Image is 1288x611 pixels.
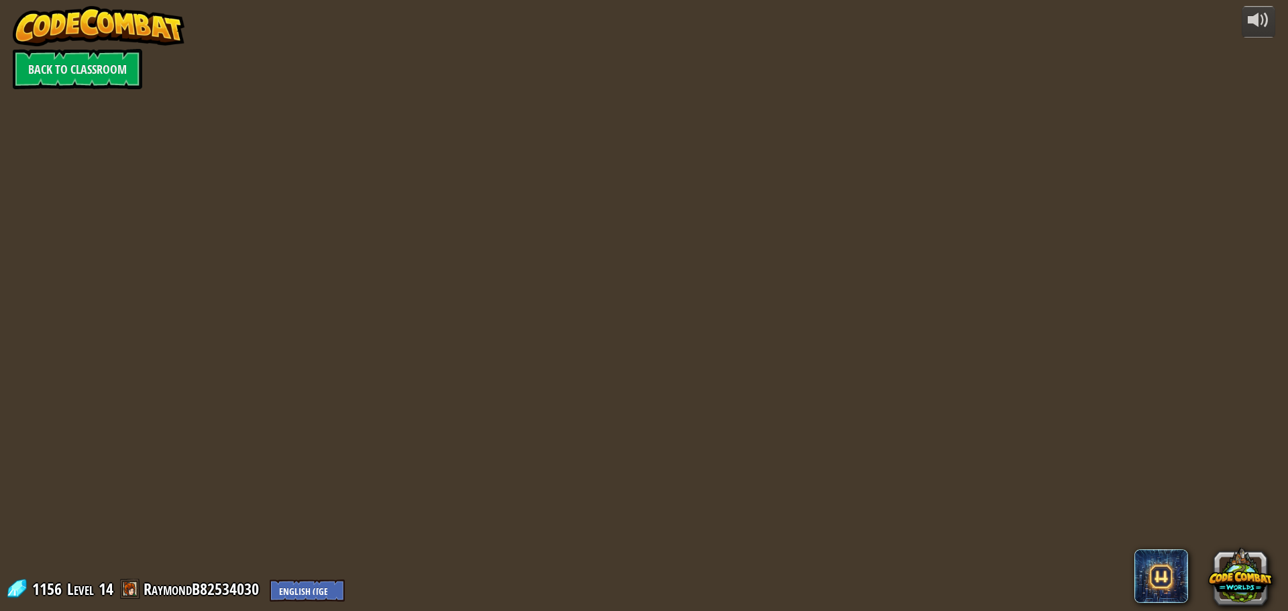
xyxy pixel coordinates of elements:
[32,578,66,600] span: 1156
[13,49,142,89] a: Back to Classroom
[99,578,113,600] span: 14
[1208,543,1273,608] button: CodeCombat Worlds on Roblox
[13,6,184,46] img: CodeCombat - Learn how to code by playing a game
[1242,6,1275,38] button: Adjust volume
[1134,549,1188,603] span: CodeCombat AI HackStack
[67,578,94,600] span: Level
[144,578,263,600] a: RaymondB82534030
